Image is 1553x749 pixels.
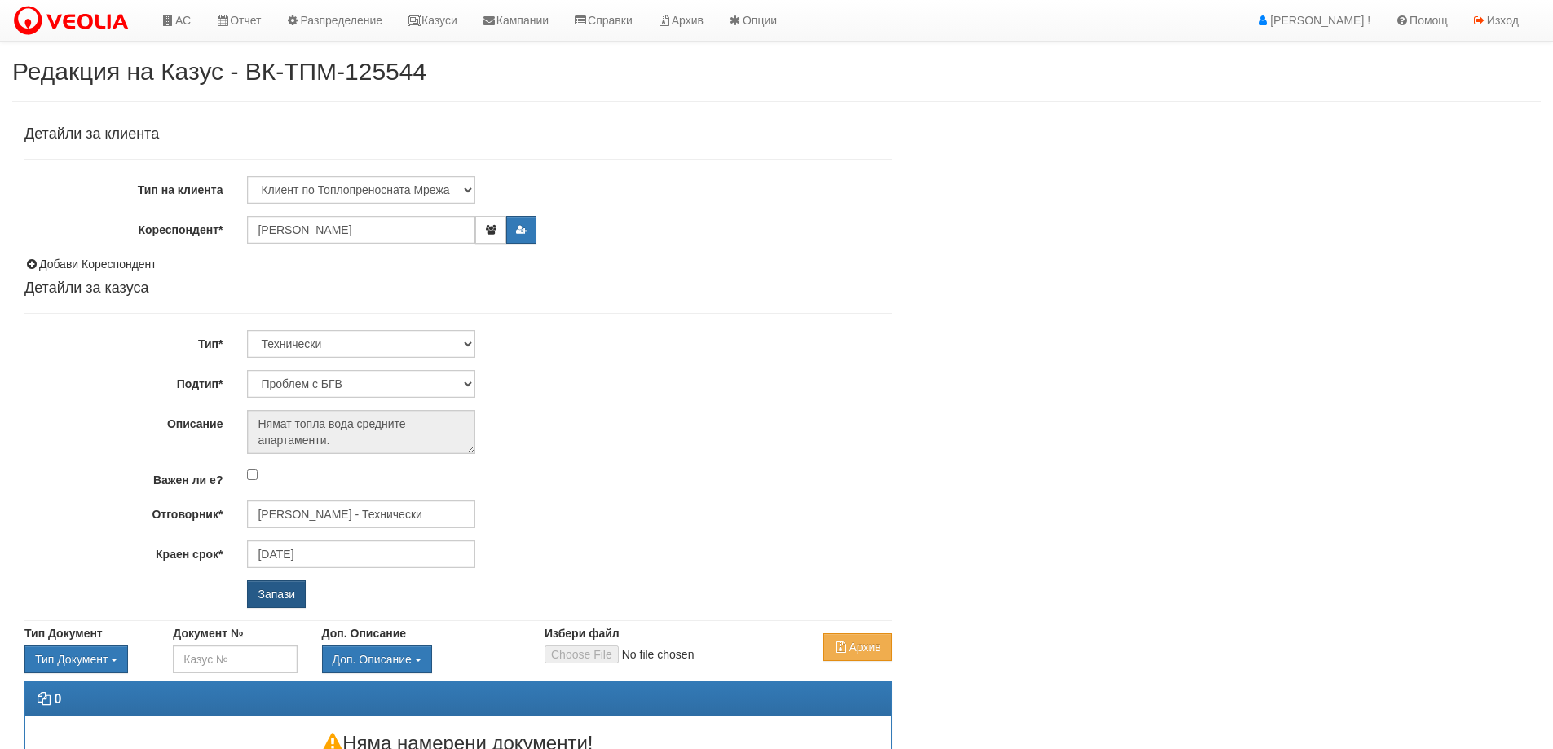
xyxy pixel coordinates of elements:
[173,645,297,673] input: Казус №
[12,58,1541,85] h2: Редакция на Казус - ВК-ТПМ-125544
[12,370,235,392] label: Подтип*
[12,176,235,198] label: Тип на клиента
[322,645,432,673] button: Доп. Описание
[823,633,891,661] button: Архив
[247,580,306,608] input: Запази
[24,280,892,297] h4: Детайли за казуса
[12,410,235,432] label: Описание
[24,256,892,272] div: Добави Кореспондент
[12,216,235,238] label: Кореспондент*
[24,625,103,641] label: Тип Документ
[247,216,475,244] input: ЕГН/Име/Адрес/Аб.№/Парт.№/Тел./Email
[173,625,243,641] label: Документ №
[24,645,128,673] button: Тип Документ
[545,625,620,641] label: Избери файл
[333,653,412,666] span: Доп. Описание
[12,540,235,562] label: Краен срок*
[12,4,136,38] img: VeoliaLogo.png
[24,126,892,143] h4: Детайли за клиента
[35,653,108,666] span: Тип Документ
[322,625,406,641] label: Доп. Описание
[12,466,235,488] label: Важен ли е?
[247,500,475,528] input: Търсене по Име / Имейл
[322,645,520,673] div: Двоен клик, за изчистване на избраната стойност.
[247,410,475,454] textarea: Нямат топла вода средните апартаменти.
[12,500,235,522] label: Отговорник*
[24,645,148,673] div: Двоен клик, за изчистване на избраната стойност.
[54,692,61,706] strong: 0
